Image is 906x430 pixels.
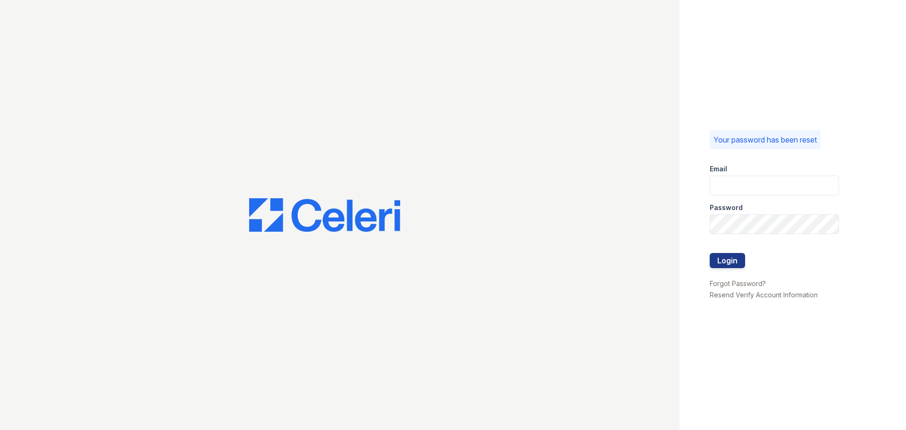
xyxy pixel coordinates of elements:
label: Password [710,203,743,212]
img: CE_Logo_Blue-a8612792a0a2168367f1c8372b55b34899dd931a85d93a1a3d3e32e68fde9ad4.png [249,198,400,232]
label: Email [710,164,727,174]
a: Forgot Password? [710,279,766,287]
button: Login [710,253,745,268]
a: Resend Verify Account Information [710,291,818,299]
p: Your password has been reset [713,134,817,145]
